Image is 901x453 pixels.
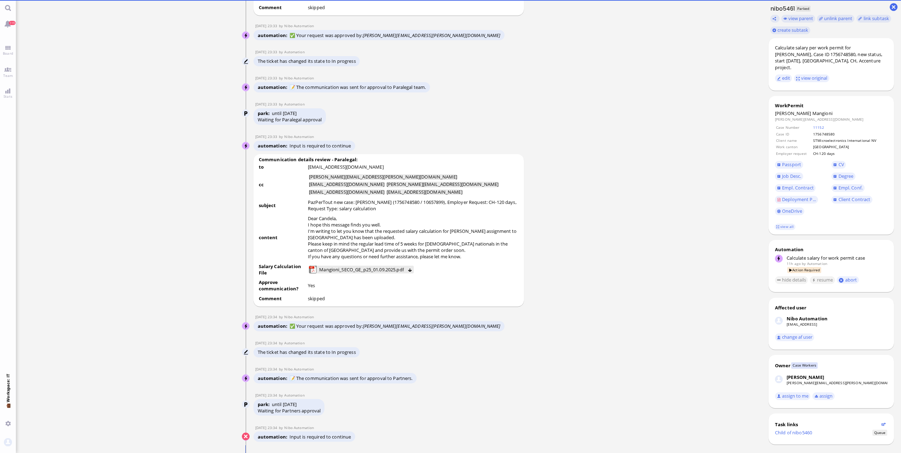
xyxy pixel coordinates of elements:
[794,74,829,82] button: view original
[284,393,304,398] span: automation@bluelakelegal.com
[258,323,290,329] span: automation
[813,138,887,143] td: STMicroelectronics International NV
[775,74,792,82] button: edit
[308,199,517,212] runbook-parameter-view: PazPerTout new case: [PERSON_NAME] (1756748580 / 10657899), Employer Request: CH-120 days, Reques...
[279,23,285,28] span: by
[258,401,272,407] span: park
[308,253,519,260] p: If you have any questions or need further assistance, please let me know.
[242,142,250,150] img: Nibo Automation
[258,155,359,164] b: Communication details review - Paralegal:
[787,374,824,380] div: [PERSON_NAME]
[308,241,519,253] p: Please keep in mind the regular lead time of 5 weeks for [DEMOGRAPHIC_DATA] nationals in the cant...
[831,161,846,169] a: CV
[242,375,250,382] img: Nibo Automation
[810,276,835,284] button: resume
[387,189,463,195] li: [EMAIL_ADDRESS][DOMAIN_NAME]
[258,58,356,64] span: The ticket has changed its state to In progress
[255,134,279,139] span: [DATE] 23:33
[813,151,887,156] td: CH-120 days
[813,144,887,150] td: [GEOGRAPHIC_DATA]
[408,267,412,272] button: Download Mangioni_SECO_GE_p25_01.09.2025.pdf
[776,131,812,137] td: Case ID
[258,375,290,381] span: automation
[770,15,780,23] button: Copy ticket nibo5461 link to clipboard
[881,422,886,427] button: Show flow diagram
[775,196,818,204] a: Deployment P...
[255,102,279,107] span: [DATE] 23:33
[290,434,351,440] span: Input is required to continue
[255,75,279,80] span: [DATE] 23:33
[258,199,307,214] td: subject
[242,349,250,356] img: Automation
[242,58,250,66] img: Automation
[308,4,325,11] span: skipped
[242,110,250,117] img: Automation
[258,279,307,294] td: Approve communication?
[872,430,887,436] span: Status
[831,196,873,204] a: Client Contract
[284,134,314,139] span: automation@nibo.ai
[9,21,16,25] span: 119
[775,362,791,369] div: Owner
[242,32,250,40] img: Nibo Automation
[258,263,307,278] td: Salary Calculation File
[775,102,888,109] div: WorkPermit
[279,75,285,80] span: by
[284,367,314,372] span: automation@nibo.ai
[807,261,827,266] span: automation@bluelakelegal.com
[258,434,290,440] span: automation
[258,407,321,414] div: Waiting for Partners approval
[782,161,801,168] span: Passport
[787,267,822,273] span: Action Required
[775,317,783,325] img: Nibo Automation
[782,185,814,191] span: Empl. Contract
[775,429,812,436] a: Child of nibo5460
[791,362,818,368] span: Case Workers
[775,333,815,341] button: change af user
[775,392,811,400] button: assign to me
[279,340,285,345] span: by
[290,84,426,90] span: 📝 The communication was sent for approval to Paralegal team.
[812,110,833,116] span: Mangioni
[775,184,816,192] a: Empl. Contract
[308,215,519,222] p: Dear Candela,
[258,116,322,123] div: Waiting for Paralegal approval
[387,182,499,187] li: [PERSON_NAME][EMAIL_ADDRESS][DOMAIN_NAME]
[831,173,855,180] a: Degree
[857,15,891,23] task-group-action-menu: link subtask
[284,314,314,319] span: automation@nibo.ai
[255,49,279,54] span: [DATE] 23:33
[839,161,844,168] span: CV
[255,393,279,398] span: [DATE] 23:34
[258,349,356,355] span: The ticket has changed its state to In progress
[290,375,413,381] span: 📝 The communication was sent for approval to Partners.
[284,340,304,345] span: automation@bluelakelegal.com
[284,425,314,430] span: automation@nibo.ai
[864,15,889,22] span: link subtask
[255,314,279,319] span: [DATE] 23:34
[831,184,865,192] a: Empl. Conf.
[318,266,405,273] a: View Mangioni_SECO_GE_p25_01.09.2025.pdf
[258,295,307,304] td: Comment
[283,110,297,116] span: [DATE]
[272,110,282,116] span: until
[308,222,519,241] p: I hope this message finds you well. I'm writing to let you know that the requested salary calcula...
[319,266,404,273] span: Mangioni_SECO_GE_p25_01.09.2025.pdf
[775,44,888,71] div: Calculate salary per work permit for [PERSON_NAME], Case ID 1756748580, new status, start [DATE],...
[279,314,285,319] span: by
[258,4,307,13] td: Comment
[770,26,810,34] button: create subtask
[775,421,879,428] div: Task links
[258,143,290,149] span: automation
[283,401,297,407] span: [DATE]
[284,102,304,107] span: automation@bluelakelegal.com
[775,117,888,122] dd: [PERSON_NAME][EMAIL_ADDRESS][DOMAIN_NAME]
[787,322,817,327] a: [EMAIL_ADDRESS]
[775,276,808,284] button: hide details
[776,138,812,143] td: Client name
[839,173,854,179] span: Degree
[775,173,803,180] a: Job Desc.
[817,15,854,23] button: unlink parent
[308,295,325,302] span: skipped
[775,375,783,383] img: Jakob Wendel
